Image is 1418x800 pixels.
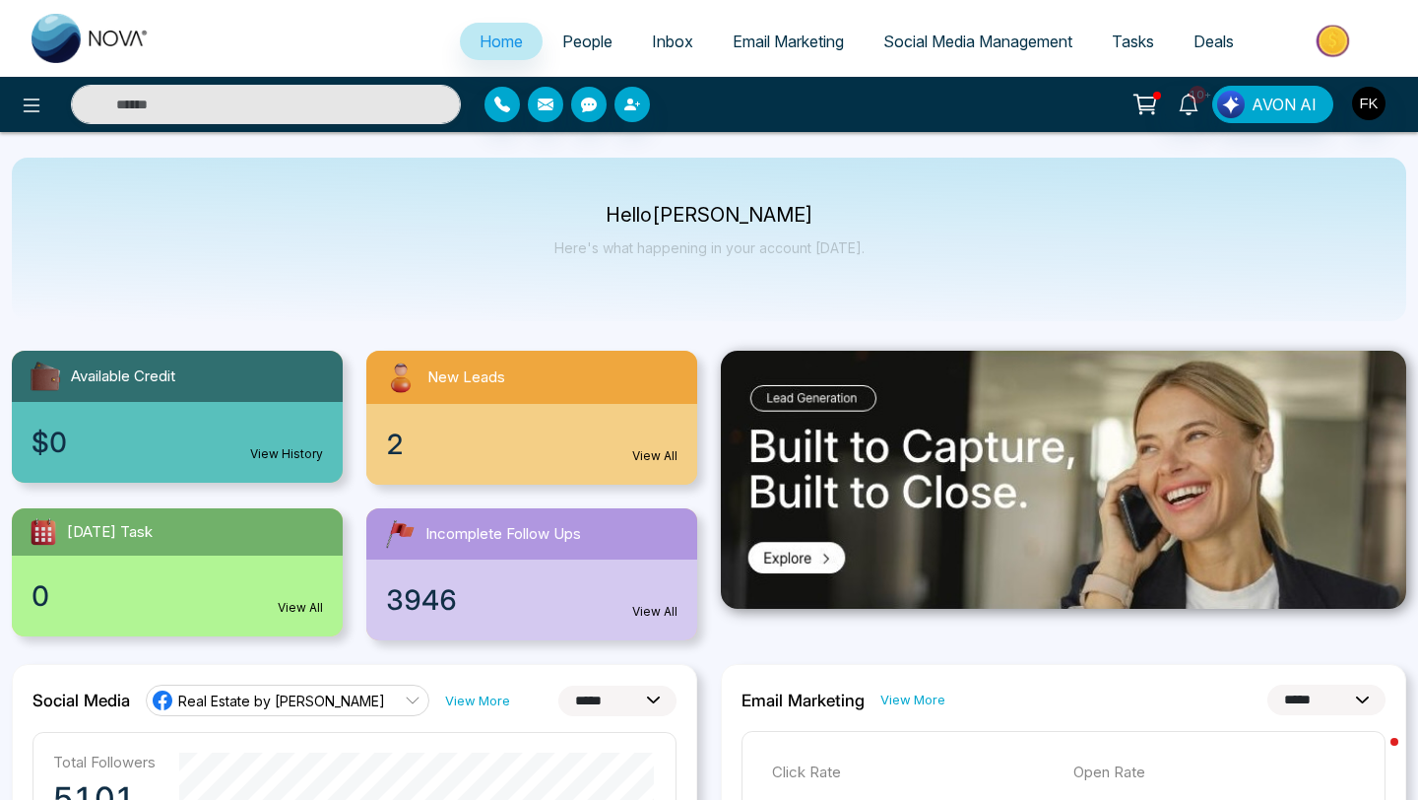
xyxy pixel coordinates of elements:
img: Nova CRM Logo [32,14,150,63]
span: AVON AI [1252,93,1317,116]
img: followUps.svg [382,516,418,552]
span: Incomplete Follow Ups [425,523,581,546]
a: Social Media Management [864,23,1092,60]
a: Inbox [632,23,713,60]
h2: Email Marketing [741,691,865,710]
a: Incomplete Follow Ups3946View All [354,508,709,640]
span: 10+ [1189,86,1206,103]
img: todayTask.svg [28,516,59,548]
button: AVON AI [1212,86,1333,123]
span: $0 [32,422,67,463]
img: Market-place.gif [1263,19,1406,63]
span: 0 [32,575,49,617]
a: View History [250,445,323,463]
span: 2 [386,424,404,465]
a: New Leads2View All [354,351,709,485]
span: New Leads [427,367,505,389]
span: Tasks [1112,32,1154,51]
p: Here's what happening in your account [DATE]. [554,239,865,256]
iframe: Intercom live chat [1351,733,1398,780]
span: [DATE] Task [67,521,153,544]
p: Hello [PERSON_NAME] [554,207,865,224]
img: newLeads.svg [382,359,419,396]
a: View More [880,691,945,709]
p: Total Followers [53,753,156,771]
p: Open Rate [1073,762,1355,784]
span: Inbox [652,32,693,51]
img: Lead Flow [1217,91,1245,118]
span: Available Credit [71,366,175,388]
span: People [562,32,612,51]
span: Social Media Management [883,32,1072,51]
a: Home [460,23,543,60]
h2: Social Media [32,691,130,710]
a: View All [632,447,677,465]
span: 3946 [386,579,457,621]
a: View More [445,692,510,710]
a: Tasks [1092,23,1174,60]
span: Deals [1193,32,1234,51]
span: Home [480,32,523,51]
p: Click Rate [772,762,1054,784]
a: View All [632,603,677,621]
span: Email Marketing [733,32,844,51]
img: . [721,351,1406,609]
a: View All [278,599,323,617]
span: Real Estate by [PERSON_NAME] [178,692,385,710]
a: Deals [1174,23,1254,60]
a: Email Marketing [713,23,864,60]
a: 10+ [1165,86,1212,120]
img: User Avatar [1352,87,1386,120]
a: People [543,23,632,60]
img: availableCredit.svg [28,359,63,394]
